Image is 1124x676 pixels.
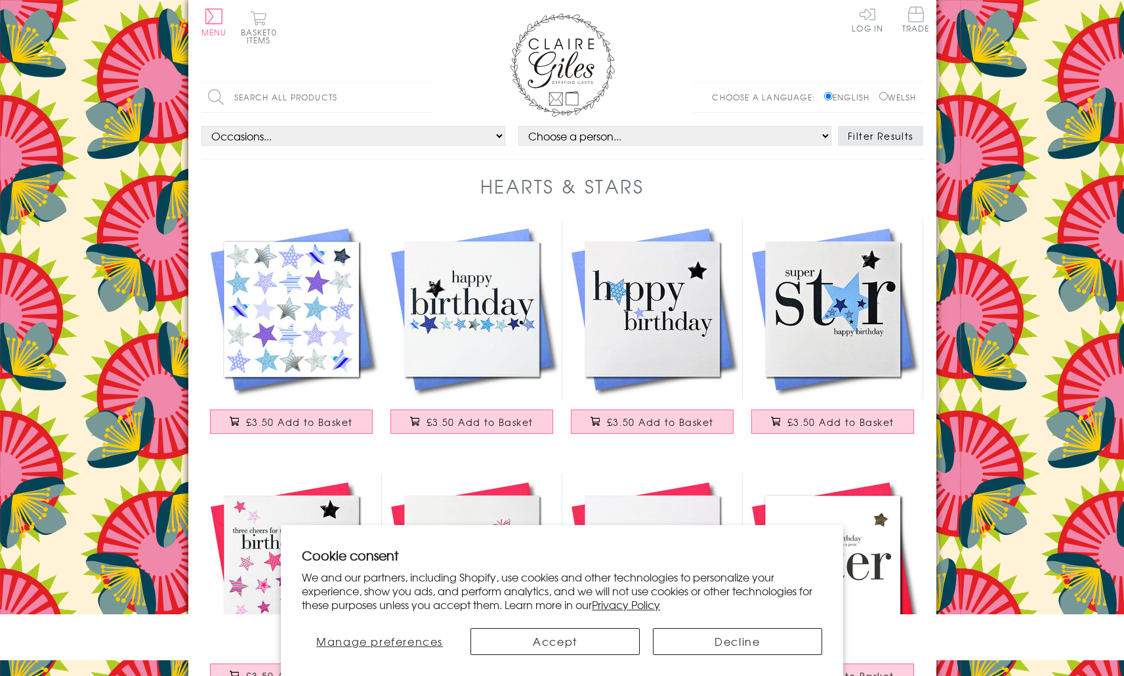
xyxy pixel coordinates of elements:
[201,219,382,447] a: General Card Card, Blue Stars, Embellished with a shiny padded star £3.50 Add to Basket
[879,91,917,103] label: Welsh
[653,628,822,655] button: Decline
[302,546,822,564] h2: Cookie consent
[824,92,833,100] input: English
[787,415,894,429] span: £3.50 Add to Basket
[382,219,562,400] img: Birthday Card, Blue Stars, Happy Birthday, Embellished with a shiny padded star
[571,410,734,434] button: £3.50 Add to Basket
[302,570,822,611] p: We and our partners, including Shopify, use cookies and other technologies to personalize your ex...
[427,415,533,429] span: £3.50 Add to Basket
[607,415,714,429] span: £3.50 Add to Basket
[382,219,562,447] a: Birthday Card, Blue Stars, Happy Birthday, Embellished with a shiny padded star £3.50 Add to Basket
[316,633,443,649] span: Manage preferences
[241,11,277,44] button: Basket0 items
[712,91,822,103] p: Choose a language:
[510,13,615,117] img: Claire Giles Greetings Cards
[902,7,930,32] span: Trade
[852,7,883,32] a: Log In
[743,219,923,400] img: Birthday Card, Blue Stars, Super Star, Embellished with a padded star
[418,83,431,112] input: Search
[390,410,553,434] button: £3.50 Add to Basket
[201,219,382,400] img: General Card Card, Blue Stars, Embellished with a shiny padded star
[302,628,457,655] button: Manage preferences
[247,26,277,46] span: 0 items
[562,219,743,400] img: Birthday Card, Blue Stars, Happy Birthday, Embellished with a shiny padded star
[902,7,930,35] a: Trade
[879,92,888,100] input: Welsh
[751,410,914,434] button: £3.50 Add to Basket
[201,473,382,654] img: Birthday Card, Pink Stars, birthday girl, Embellished with a padded star
[382,473,562,654] img: Birthday Card, Hearts, happy birthday Nan, embellished with a fabric butterfly
[743,473,923,654] img: Birthday Card, Heart, to a great Sister, fabric butterfly Embellished
[743,219,923,447] a: Birthday Card, Blue Stars, Super Star, Embellished with a padded star £3.50 Add to Basket
[562,219,743,447] a: Birthday Card, Blue Stars, Happy Birthday, Embellished with a shiny padded star £3.50 Add to Basket
[246,415,353,429] span: £3.50 Add to Basket
[210,410,373,434] button: £3.50 Add to Basket
[562,473,743,654] img: Birthday Card, Love Heart, To My Grlfriend, fabric butterfly Embellished
[201,83,431,112] input: Search all products
[201,9,227,36] button: Menu
[470,628,640,655] button: Accept
[480,173,644,200] h1: Hearts & Stars
[838,126,923,146] button: Filter Results
[824,91,876,103] label: English
[592,597,660,612] a: Privacy Policy
[201,26,227,38] span: Menu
